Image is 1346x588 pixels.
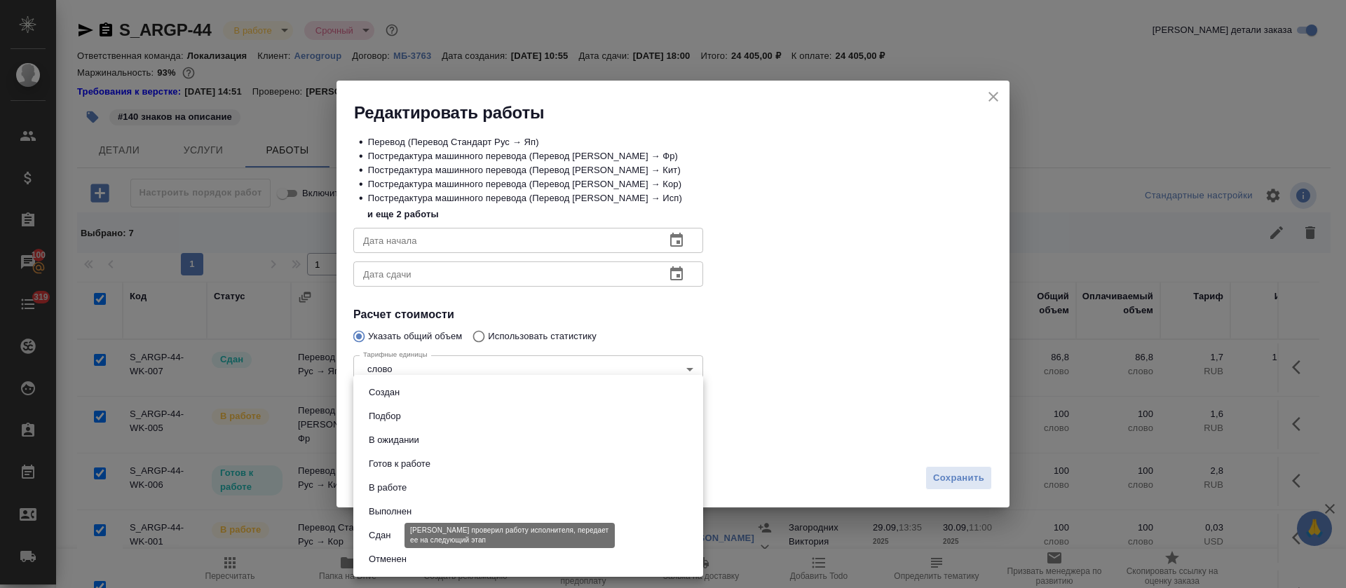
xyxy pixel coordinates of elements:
button: Создан [365,385,404,400]
button: В ожидании [365,432,423,448]
button: Отменен [365,552,411,567]
button: Подбор [365,409,405,424]
button: Выполнен [365,504,416,519]
button: Готов к работе [365,456,435,472]
button: В работе [365,480,411,495]
button: Сдан [365,528,395,543]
